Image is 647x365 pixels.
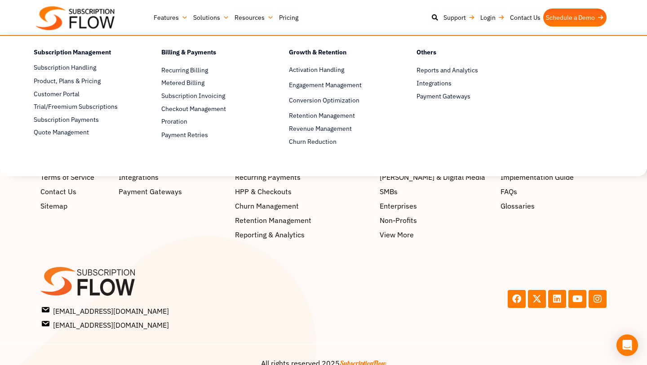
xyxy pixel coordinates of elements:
span: FAQs [501,186,517,197]
a: Terms of Service [40,172,110,182]
a: Retention Management [289,111,385,121]
a: Support [441,9,478,27]
span: Non-Profits [380,215,417,226]
a: Resources [232,9,276,27]
a: Trial/Freemium Subscriptions [34,102,130,112]
img: SF-logo [40,267,135,296]
span: Contact Us [40,186,76,197]
a: [EMAIL_ADDRESS][DOMAIN_NAME] [42,319,321,330]
span: Payment Retries [161,130,208,140]
a: Checkout Management [161,104,257,115]
a: Metered Billing [161,78,257,89]
a: Schedule a Demo [543,9,607,27]
a: Subscription Payments [34,114,130,125]
span: Recurring Billing [161,66,208,75]
a: Subscription Handling [34,62,130,73]
span: Revenue Management [289,124,352,134]
a: Recurring Billing [161,65,257,76]
span: View More [380,229,414,240]
a: Integrations [119,172,226,182]
a: Product, Plans & Pricing [34,76,130,86]
span: SMBs [380,186,398,197]
span: Recurring Payments [235,172,301,182]
a: Login [478,9,507,27]
span: Retention Management [289,111,355,120]
span: [EMAIL_ADDRESS][DOMAIN_NAME] [42,305,169,316]
h4: Growth & Retention [289,47,385,60]
img: Subscriptionflow [36,6,115,30]
a: Glossaries [501,200,607,211]
a: Reports and Analytics [417,65,513,76]
span: Terms of Service [40,172,94,182]
a: Churn Reduction [289,136,385,147]
a: Churn Management [235,200,371,211]
h4: Subscription Management [34,47,130,60]
a: SMBs [380,186,492,197]
a: Reporting & Analytics [235,229,371,240]
a: Features [151,9,191,27]
a: [PERSON_NAME] & Digital Media [380,172,492,182]
span: Glossaries [501,200,535,211]
a: Contact Us [40,186,110,197]
span: Reports and Analytics [417,66,478,75]
span: Customer Portal [34,89,80,99]
a: Solutions [191,9,232,27]
a: [EMAIL_ADDRESS][DOMAIN_NAME] [42,305,321,316]
a: Revenue Management [289,123,385,134]
a: Customer Portal [34,89,130,99]
span: Churn Management [235,200,299,211]
a: Pricing [276,9,301,27]
a: Non-Profits [380,215,492,226]
a: Engagement Management [289,80,385,91]
a: Conversion Optimization [289,95,385,106]
a: Activation Handling [289,65,385,76]
a: Payment Gateways [119,186,226,197]
h4: Billing & Payments [161,47,257,60]
span: Reporting & Analytics [235,229,305,240]
a: Quote Management [34,127,130,138]
a: Proration [161,116,257,127]
a: Contact Us [507,9,543,27]
span: Subscription Payments [34,115,99,125]
a: HPP & Checkouts [235,186,371,197]
span: Integrations [119,172,159,182]
a: Integrations [417,78,513,89]
div: Open Intercom Messenger [616,334,638,356]
span: Retention Management [235,215,311,226]
span: Sitemap [40,200,67,211]
a: Recurring Payments [235,172,371,182]
span: Churn Reduction [289,137,337,147]
span: HPP & Checkouts [235,186,292,197]
h4: Others [417,47,513,60]
a: Implementation Guide [501,172,607,182]
a: Sitemap [40,200,110,211]
span: [PERSON_NAME] & Digital Media [380,172,485,182]
span: Payment Gateways [417,92,470,101]
span: [EMAIL_ADDRESS][DOMAIN_NAME] [42,319,169,330]
a: FAQs [501,186,607,197]
a: Payment Retries [161,129,257,140]
a: Retention Management [235,215,371,226]
span: Payment Gateways [119,186,182,197]
span: Enterprises [380,200,417,211]
a: Subscription Invoicing [161,91,257,102]
a: Payment Gateways [417,91,513,102]
span: Implementation Guide [501,172,574,182]
span: Checkout Management [161,104,226,114]
a: Enterprises [380,200,492,211]
span: Product, Plans & Pricing [34,76,101,86]
span: Integrations [417,79,452,88]
a: View More [380,229,492,240]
